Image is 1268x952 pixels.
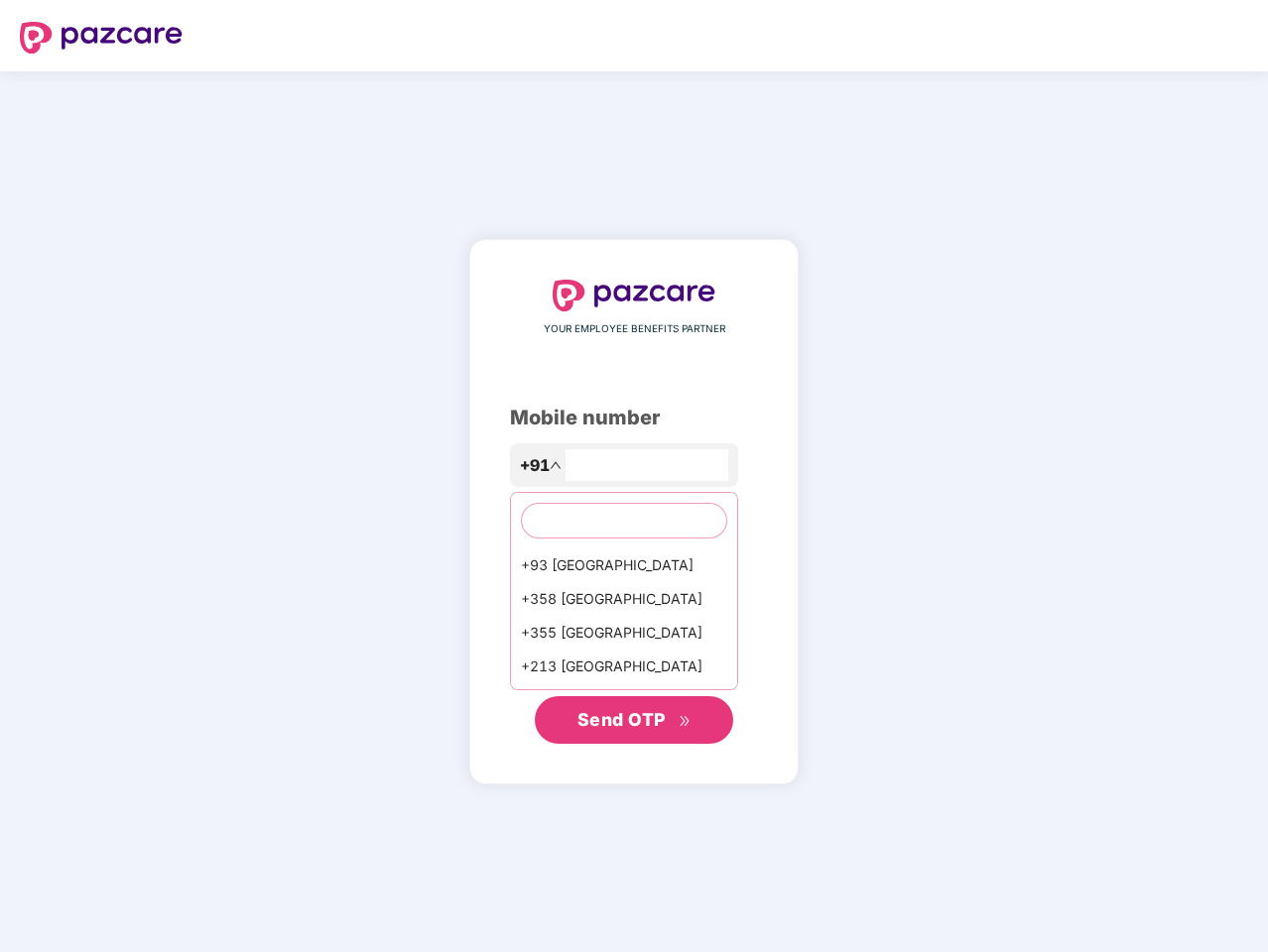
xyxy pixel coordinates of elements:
span: up [550,459,562,471]
div: +355 [GEOGRAPHIC_DATA] [511,616,737,650]
img: logo [553,280,715,311]
span: double-right [679,715,692,728]
button: Send OTPdouble-right [535,696,733,744]
div: +213 [GEOGRAPHIC_DATA] [511,650,737,683]
div: +1684 AmericanSamoa [511,683,737,717]
div: Mobile number [510,403,758,433]
div: +358 [GEOGRAPHIC_DATA] [511,582,737,616]
span: Send OTP [577,709,666,730]
img: logo [20,22,183,54]
div: +93 [GEOGRAPHIC_DATA] [511,548,737,582]
span: +91 [520,453,550,478]
span: YOUR EMPLOYEE BENEFITS PARTNER [544,321,725,337]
